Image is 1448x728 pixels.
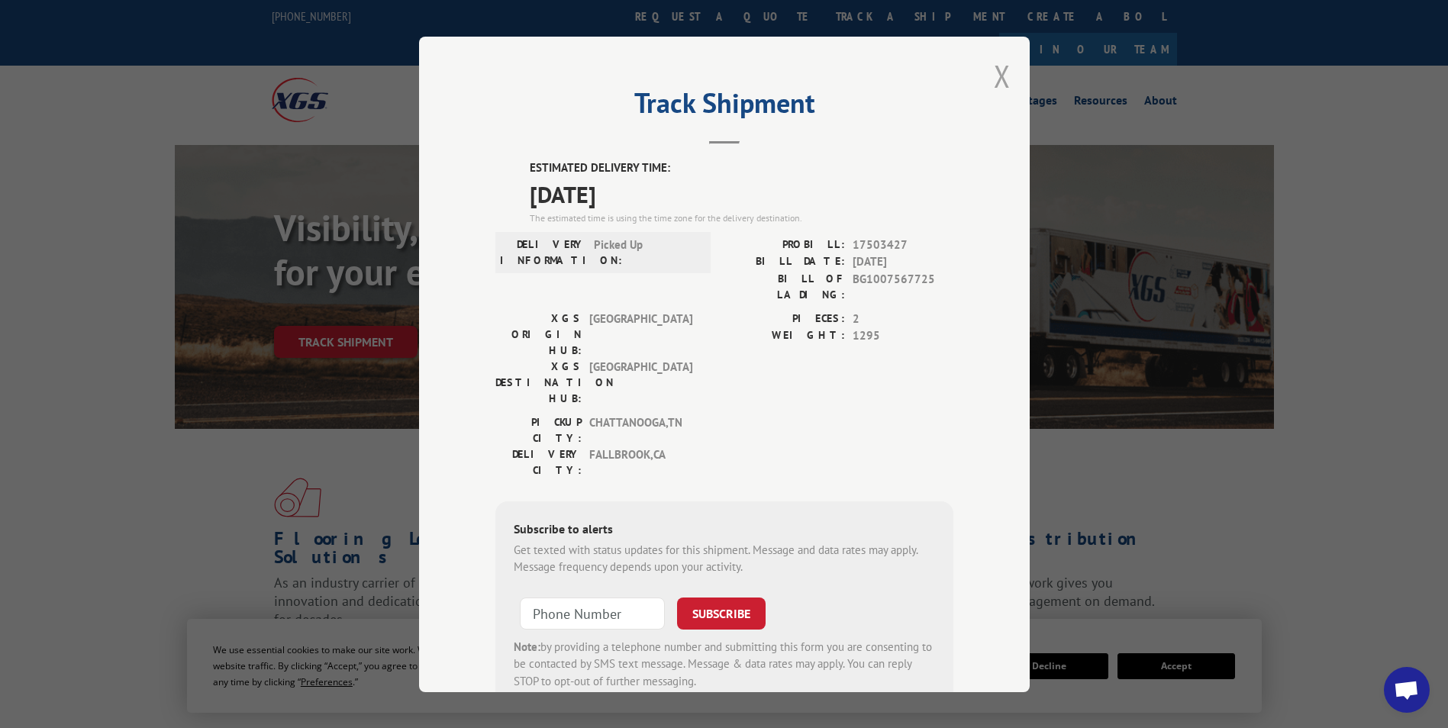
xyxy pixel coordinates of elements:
h2: Track Shipment [495,92,953,121]
span: [GEOGRAPHIC_DATA] [589,310,692,358]
div: by providing a telephone number and submitting this form you are consenting to be contacted by SM... [514,638,935,690]
label: DELIVERY CITY: [495,446,582,478]
label: BILL DATE: [724,253,845,271]
span: CHATTANOOGA , TN [589,414,692,446]
button: Close modal [994,56,1011,96]
span: 1295 [853,327,953,345]
a: Open chat [1384,667,1430,713]
div: The estimated time is using the time zone for the delivery destination. [530,211,953,224]
label: PICKUP CITY: [495,414,582,446]
span: [DATE] [853,253,953,271]
label: PROBILL: [724,236,845,253]
span: 17503427 [853,236,953,253]
div: Subscribe to alerts [514,519,935,541]
label: BILL OF LADING: [724,270,845,302]
span: [DATE] [530,176,953,211]
span: 2 [853,310,953,327]
strong: Note: [514,639,540,653]
label: ESTIMATED DELIVERY TIME: [530,159,953,177]
label: XGS DESTINATION HUB: [495,358,582,406]
label: WEIGHT: [724,327,845,345]
label: DELIVERY INFORMATION: [500,236,586,268]
span: [GEOGRAPHIC_DATA] [589,358,692,406]
div: Get texted with status updates for this shipment. Message and data rates may apply. Message frequ... [514,541,935,575]
span: BG1007567725 [853,270,953,302]
label: PIECES: [724,310,845,327]
button: SUBSCRIBE [677,597,766,629]
span: FALLBROOK , CA [589,446,692,478]
span: Picked Up [594,236,697,268]
label: XGS ORIGIN HUB: [495,310,582,358]
input: Phone Number [520,597,665,629]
